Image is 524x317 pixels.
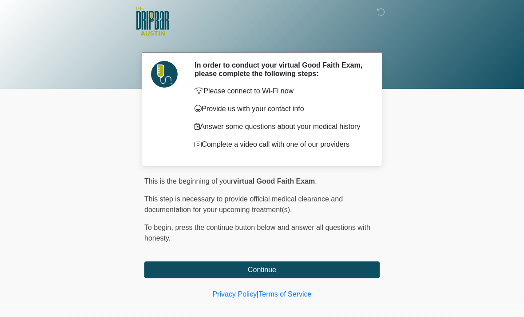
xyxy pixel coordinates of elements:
a: | [257,290,258,298]
a: Terms of Service [258,290,311,298]
a: Privacy Policy [213,290,257,298]
button: Continue [144,261,380,278]
span: To begin, [144,224,175,231]
img: Agent Avatar [151,61,178,88]
span: press the continue button below and answer all questions with honesty. [144,224,370,242]
h2: In order to conduct your virtual Good Faith Exam, please complete the following steps: [195,61,366,78]
span: . [315,177,317,185]
span: This step is necessary to provide official medical clearance and documentation for your upcoming ... [144,195,343,213]
img: The DRIPBaR - Austin The Domain Logo [135,7,169,36]
p: Provide us with your contact info [195,104,366,114]
p: Complete a video call with one of our providers [195,139,366,150]
p: Please connect to Wi-Fi now [195,86,366,96]
strong: virtual Good Faith Exam [233,177,315,185]
p: Answer some questions about your medical history [195,121,366,132]
span: This is the beginning of your [144,177,233,185]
